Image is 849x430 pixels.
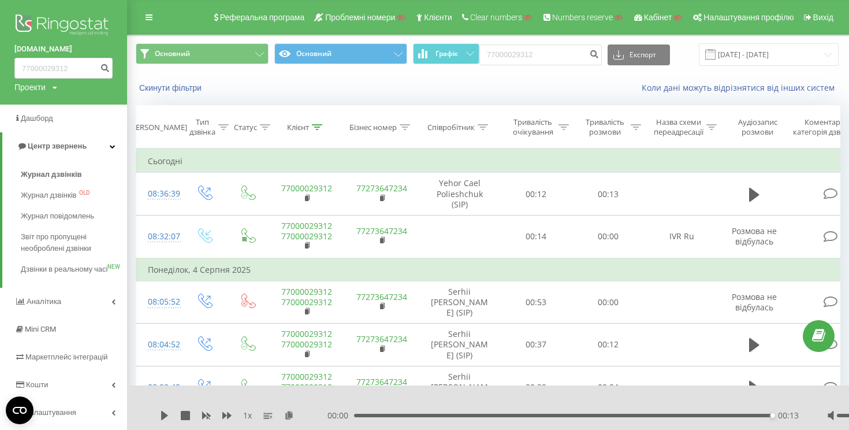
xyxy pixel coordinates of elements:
a: 77000029312 [281,296,332,307]
div: Тривалість очікування [510,117,556,137]
span: Аналiтика [27,297,61,306]
span: Mini CRM [25,325,56,333]
span: Центр звернень [28,142,87,150]
span: Проблемні номери [325,13,395,22]
td: Yehor Cael Polieshchuk (SIP) [419,173,500,216]
a: 77000029312 [281,339,332,350]
a: Центр звернень [2,132,127,160]
span: Налаштування [24,408,76,417]
td: Serhii [PERSON_NAME] (SIP) [419,324,500,366]
a: Звіт про пропущені необроблені дзвінки [21,227,127,259]
span: 00:00 [327,410,354,421]
a: 77273647234 [356,183,407,194]
input: Пошук за номером [479,45,602,65]
span: Розмова не відбулась [732,291,777,313]
span: Вихід [813,13,833,22]
div: Проекти [14,81,46,93]
button: Графік [413,43,479,64]
td: 00:37 [500,324,572,366]
span: Розмова не відбулась [732,225,777,247]
div: 08:02:48 [148,376,171,399]
div: Клієнт [287,123,309,132]
span: Реферальна програма [220,13,305,22]
button: Основний [136,43,269,64]
span: 1 x [243,410,252,421]
td: 00:24 [572,366,645,409]
a: 77273647234 [356,291,407,302]
td: 00:12 [500,173,572,216]
div: Тип дзвінка [189,117,215,137]
input: Пошук за номером [14,58,113,79]
span: Clear numbers [470,13,522,22]
span: Кошти [26,380,48,389]
div: 08:32:07 [148,225,171,248]
button: Скинути фільтри [136,83,207,93]
img: Ringostat logo [14,12,113,40]
div: [PERSON_NAME] [129,123,187,132]
button: Основний [274,43,407,64]
span: Маркетплейс інтеграцій [25,353,108,361]
span: Кабінет [644,13,672,22]
a: 77000029312 [281,231,332,242]
td: Serhii [PERSON_NAME] (SIP) [419,366,500,409]
a: 77273647234 [356,376,407,387]
td: 00:12 [572,324,645,366]
span: Журнал дзвінків [21,190,76,201]
a: 77000029312 [281,381,332,392]
a: Журнал дзвінків [21,164,127,185]
span: Журнал повідомлень [21,210,94,222]
a: 77000029312 [281,286,332,297]
a: 77000029312 [281,371,332,382]
span: Дзвінки в реальному часі [21,264,107,275]
span: Журнал дзвінків [21,169,82,180]
td: IVR Ru [645,215,720,258]
a: 77273647234 [356,225,407,236]
a: Журнал дзвінківOLD [21,185,127,206]
div: Співробітник [427,123,475,132]
td: Serhii [PERSON_NAME] (SIP) [419,281,500,324]
button: Open CMP widget [6,396,33,424]
a: [DOMAIN_NAME] [14,43,113,55]
a: 77000029312 [281,328,332,339]
button: Експорт [608,45,670,65]
td: 00:00 [572,281,645,324]
div: Аудіозапис розмови [729,117,785,137]
a: Журнал повідомлень [21,206,127,227]
div: 08:04:52 [148,333,171,356]
td: 00:30 [500,366,572,409]
div: Тривалість розмови [582,117,628,137]
td: 00:14 [500,215,572,258]
span: Графік [435,50,458,58]
span: Клієнти [424,13,452,22]
div: Бізнес номер [349,123,397,132]
span: Numbers reserve [552,13,613,22]
a: 77000029312 [281,220,332,231]
span: 00:13 [778,410,799,421]
span: Дашборд [21,114,53,123]
span: Звіт про пропущені необроблені дзвінки [21,231,121,254]
td: 00:53 [500,281,572,324]
a: Коли дані можуть відрізнятися вiд інших систем [642,82,840,93]
div: Статус [234,123,257,132]
div: 08:05:52 [148,291,171,313]
div: Назва схеми переадресації [654,117,703,137]
span: Налаштування профілю [703,13,794,22]
div: 08:36:39 [148,183,171,205]
a: 77273647234 [356,333,407,344]
a: 77000029312 [281,183,332,194]
td: 00:00 [572,215,645,258]
div: Accessibility label [770,413,775,418]
span: Основний [155,49,190,58]
a: Дзвінки в реальному часіNEW [21,259,127,280]
td: 00:13 [572,173,645,216]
